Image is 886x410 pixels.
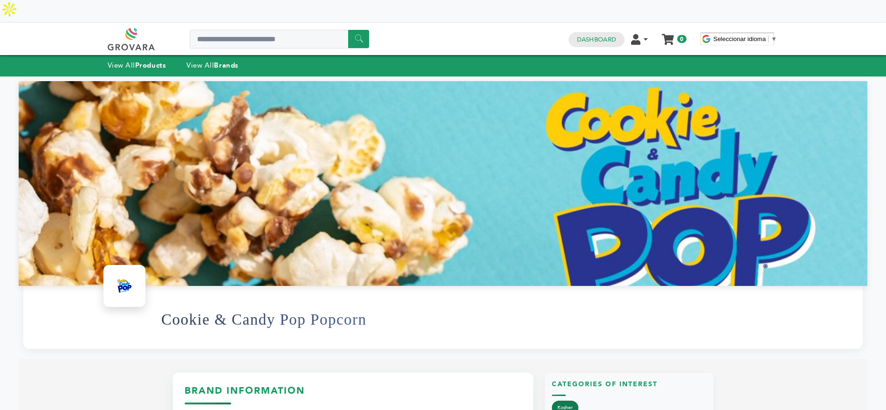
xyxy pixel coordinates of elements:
span: 0 [677,35,686,43]
input: Search a product or brand... [190,30,369,49]
span: Seleccionar idioma [714,35,766,42]
span: ▼ [771,35,777,42]
strong: Products [135,61,166,70]
a: Seleccionar idioma​ [714,35,777,42]
img: Cookie & Candy Pop Popcorn Logo [106,267,143,305]
strong: Brands [214,61,238,70]
a: Dashboard [577,35,616,44]
a: View AllBrands [186,61,239,70]
a: View AllProducts [108,61,166,70]
h3: Categories of Interest [552,380,707,396]
a: My Cart [662,31,673,41]
h1: Cookie & Candy Pop Popcorn [161,297,367,342]
h3: Brand Information [185,384,522,404]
